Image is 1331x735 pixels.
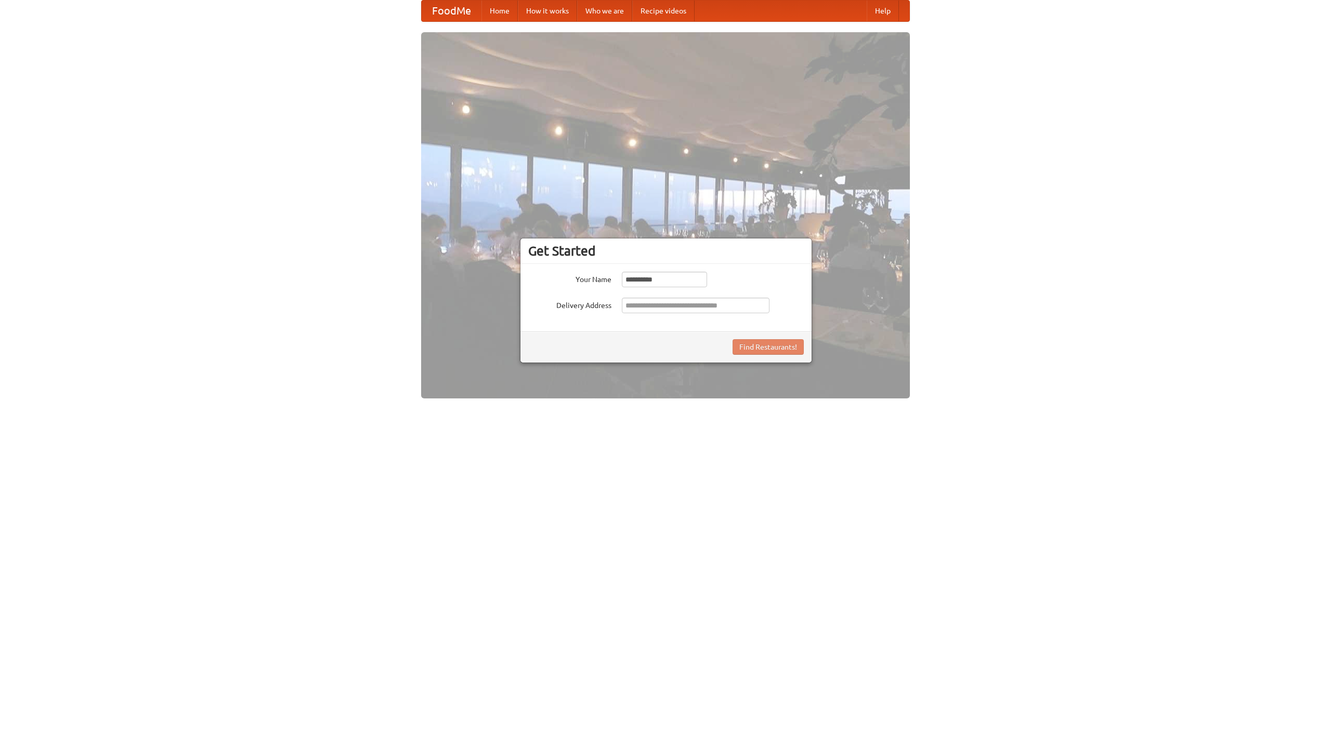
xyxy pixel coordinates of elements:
button: Find Restaurants! [733,339,804,355]
a: Who we are [577,1,632,21]
label: Your Name [528,272,611,285]
a: FoodMe [422,1,481,21]
label: Delivery Address [528,298,611,311]
a: Home [481,1,518,21]
a: How it works [518,1,577,21]
a: Recipe videos [632,1,695,21]
a: Help [867,1,899,21]
h3: Get Started [528,243,804,259]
